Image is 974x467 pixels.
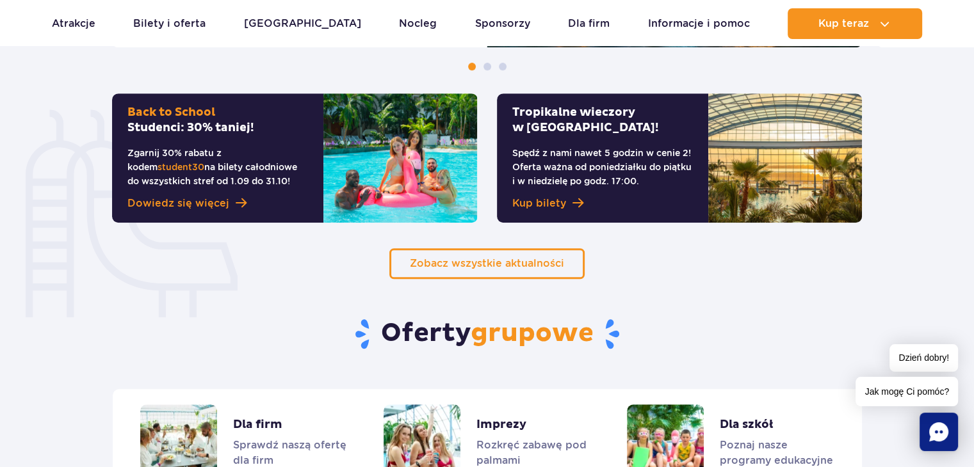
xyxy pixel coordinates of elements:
span: Dzień dobry! [889,344,958,372]
span: Back to School [127,105,215,120]
h2: Tropikalne wieczory w [GEOGRAPHIC_DATA]! [512,105,693,136]
span: Zobacz wszystkie aktualności [410,257,564,269]
span: Jak mogę Ci pomóc? [856,377,958,406]
p: Zgarnij 30% rabatu z kodem na bilety całodniowe do wszystkich stref od 1.09 do 31.10! [127,146,308,188]
span: Kup bilety [512,196,566,211]
div: Chat [920,413,958,451]
a: Atrakcje [52,8,95,39]
a: Dowiedz się więcej [127,196,308,211]
h2: Oferty [10,317,964,351]
p: Spędź z nami nawet 5 godzin w cenie 2! Oferta ważna od poniedziałku do piątku i w niedzielę po go... [512,146,693,188]
button: Kup teraz [788,8,922,39]
a: Bilety i oferta [133,8,206,39]
span: grupowe [471,317,594,349]
a: [GEOGRAPHIC_DATA] [244,8,361,39]
span: Dowiedz się więcej [127,196,229,211]
img: zjeżdżalnia [26,109,238,317]
img: Tropikalne wieczory w&nbsp;Suntago! [708,93,862,223]
h2: Studenci: 30% taniej! [127,105,308,136]
span: Kup teraz [818,18,869,29]
a: Zobacz wszystkie aktualności [389,248,585,279]
a: Dla firm [568,8,610,39]
a: Nocleg [399,8,437,39]
a: Kup bilety [512,196,693,211]
a: Sponsorzy [475,8,530,39]
span: student30 [158,162,204,172]
a: Informacje i pomoc [648,8,750,39]
img: Back to SchoolStudenci: 30% taniej! [323,93,477,223]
